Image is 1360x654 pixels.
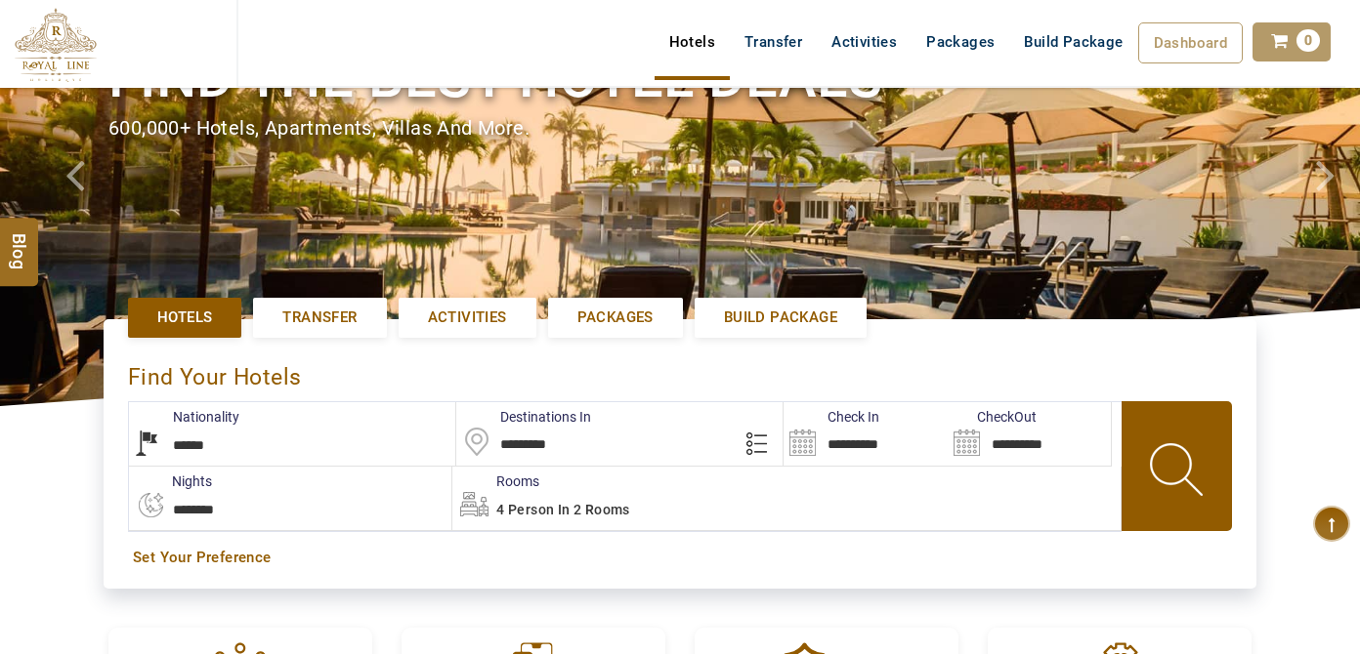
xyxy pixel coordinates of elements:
[129,407,239,427] label: Nationality
[428,307,507,328] span: Activities
[784,407,879,427] label: Check In
[128,298,241,338] a: Hotels
[133,548,1227,568] a: Set Your Preference
[655,22,730,61] a: Hotels
[128,344,1232,401] div: Find Your Hotels
[157,307,212,328] span: Hotels
[1154,34,1228,52] span: Dashboard
[912,22,1009,61] a: Packages
[730,22,817,61] a: Transfer
[784,402,947,466] input: Search
[452,471,539,491] label: Rooms
[695,298,867,338] a: Build Package
[128,471,212,491] label: nights
[15,8,97,82] img: The Royal Line Holidays
[282,307,357,328] span: Transfer
[948,407,1037,427] label: CheckOut
[1009,22,1137,61] a: Build Package
[1296,29,1320,52] span: 0
[1253,22,1331,61] a: 0
[456,407,591,427] label: Destinations In
[724,307,837,328] span: Build Package
[496,502,630,517] span: 4 Person in 2 Rooms
[577,307,654,328] span: Packages
[948,402,1111,466] input: Search
[7,233,32,250] span: Blog
[399,298,536,338] a: Activities
[817,22,912,61] a: Activities
[548,298,683,338] a: Packages
[253,298,386,338] a: Transfer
